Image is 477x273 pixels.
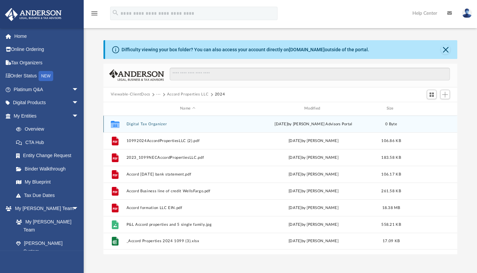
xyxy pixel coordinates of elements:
div: [DATE] by [PERSON_NAME] [252,154,375,160]
span: 261.58 KB [381,189,401,193]
button: ··· [156,91,161,97]
span: arrow_drop_down [72,83,85,96]
a: Digital Productsarrow_drop_down [5,96,89,110]
a: [DOMAIN_NAME] [289,47,325,52]
span: arrow_drop_down [72,96,85,110]
button: Viewable-ClientDocs [111,91,150,97]
div: [DATE] by [PERSON_NAME] [252,188,375,194]
div: id [407,106,454,112]
span: 106.86 KB [381,139,401,142]
a: My Blueprint [9,176,85,189]
a: Order StatusNEW [5,69,89,83]
div: [DATE] by [PERSON_NAME] [252,171,375,177]
span: 18.38 MB [382,206,400,209]
div: NEW [38,71,53,81]
i: search [112,9,119,16]
button: 2023_1099NECAccordPropertiesLLC.pdf [126,155,249,159]
img: Anderson Advisors Platinum Portal [3,8,64,21]
a: My [PERSON_NAME] Team [9,215,82,236]
div: [DATE] by [PERSON_NAME] [252,238,375,244]
div: [DATE] by [PERSON_NAME] [252,221,375,227]
span: 558.21 KB [381,222,401,226]
span: 106.17 KB [381,172,401,176]
button: Digital Tax Organizer [126,122,249,126]
div: [DATE] by [PERSON_NAME] [252,205,375,211]
span: 0 Byte [385,122,397,126]
button: Accord Business line of credit WellsFargo.pdf [126,189,249,193]
a: Tax Due Dates [9,189,89,202]
a: My [PERSON_NAME] Teamarrow_drop_down [5,202,85,215]
a: My Entitiesarrow_drop_down [5,109,89,123]
button: Close [441,45,450,54]
input: Search files and folders [170,68,450,80]
button: 10992024AccordPropertiesLLC (2).pdf [126,138,249,143]
img: User Pic [462,8,472,18]
button: Add [440,90,450,99]
a: Online Ordering [5,43,89,56]
a: Overview [9,123,89,136]
i: menu [90,9,98,17]
a: Entity Change Request [9,149,89,162]
span: 183.58 KB [381,155,401,159]
div: Difficulty viewing your box folder? You can also access your account directly on outside of the p... [122,46,369,53]
div: Modified [252,106,375,112]
a: Tax Organizers [5,56,89,69]
button: Switch to Grid View [427,90,437,99]
button: Accord formation LLC EIN.pdf [126,205,249,210]
a: Home [5,29,89,43]
button: _Accord Properties 2024 1099 (3).xlsx [126,239,249,243]
span: arrow_drop_down [72,202,85,216]
a: [PERSON_NAME] System [9,236,85,258]
a: CTA Hub [9,136,89,149]
span: arrow_drop_down [72,109,85,123]
div: id [106,106,123,112]
button: P&L Accord properties and 5 single family.jpg [126,222,249,226]
button: 2024 [215,91,225,97]
div: Size [378,106,404,112]
a: menu [90,13,98,17]
div: grid [103,116,457,255]
span: 17.09 KB [383,239,400,243]
a: Binder Walkthrough [9,162,89,176]
button: Accord Properties LLC [167,91,209,97]
div: [DATE] by [PERSON_NAME] [252,138,375,144]
div: [DATE] by [PERSON_NAME] Advisors Portal [252,121,375,127]
div: Name [126,106,249,112]
a: Platinum Q&Aarrow_drop_down [5,83,89,96]
button: Accord [DATE] bank statement.pdf [126,172,249,176]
